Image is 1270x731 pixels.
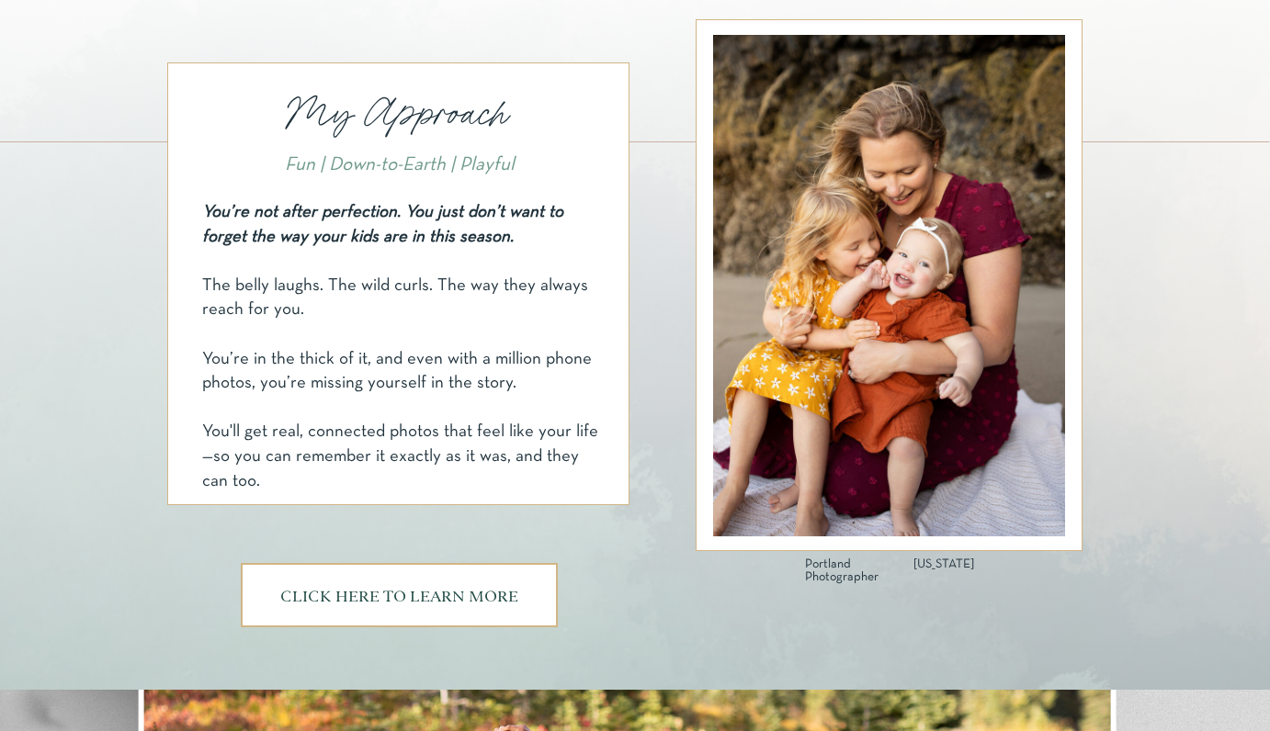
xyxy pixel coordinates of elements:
[275,590,523,605] a: CLICK HERE TO LEARN MORE
[202,205,563,245] i: You’re not after perfection. You just don’t want to forget the way your kids are in this season.
[264,88,534,141] p: My Approach
[805,558,974,578] h2: Portland [US_STATE] Photographer
[202,275,598,323] div: The belly laughs. The wild curls. The way they always reach for you.
[202,424,598,489] span: You'll get real, connected photos that feel like your life—so you can remember it exactly as it w...
[202,348,598,397] div: You’re in the thick of it, and even with a million phone photos, you’re missing yourself in the s...
[285,156,515,174] i: Fun | Down-to-Earth | Playful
